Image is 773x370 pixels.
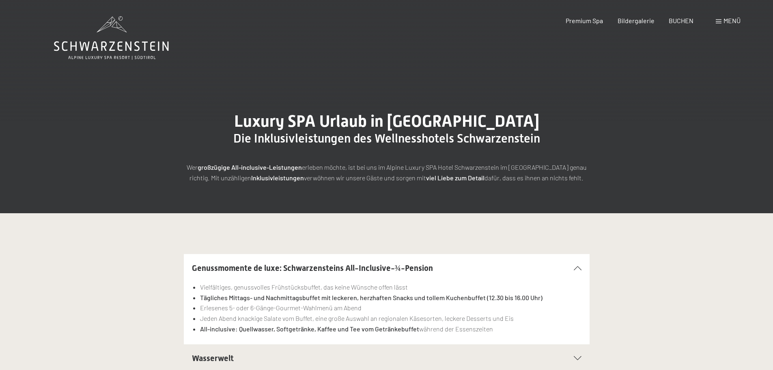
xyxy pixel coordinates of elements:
li: Jeden Abend knackige Salate vom Buffet, eine große Auswahl an regionalen Käsesorten, leckere Dess... [200,313,581,324]
a: Premium Spa [566,17,603,24]
span: Menü [723,17,741,24]
span: Luxury SPA Urlaub in [GEOGRAPHIC_DATA] [234,112,539,131]
strong: All-inclusive: Quellwasser, Softgetränke, Kaffee und Tee vom Getränkebuffet [200,325,419,333]
li: während der Essenszeiten [200,324,581,334]
strong: Tägliches Mittags- und Nachmittagsbuffet mit leckeren, herzhaften Snacks und tollem Kuchenbuffet ... [200,294,543,301]
span: Genussmomente de luxe: Schwarzensteins All-Inclusive-¾-Pension [192,263,433,273]
span: Wasserwelt [192,353,234,363]
li: Erlesenes 5- oder 6-Gänge-Gourmet-Wahlmenü am Abend [200,303,581,313]
span: Die Inklusivleistungen des Wellnesshotels Schwarzenstein [233,131,540,145]
strong: viel Liebe zum Detail [426,174,484,182]
p: Wer erleben möchte, ist bei uns im Alpine Luxury SPA Hotel Schwarzenstein im [GEOGRAPHIC_DATA] ge... [184,162,590,183]
a: Bildergalerie [618,17,655,24]
li: Vielfältiges, genussvolles Frühstücksbuffet, das keine Wünsche offen lässt [200,282,581,292]
a: BUCHEN [669,17,693,24]
strong: großzügige All-inclusive-Leistungen [198,163,302,171]
strong: Inklusivleistungen [251,174,304,182]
